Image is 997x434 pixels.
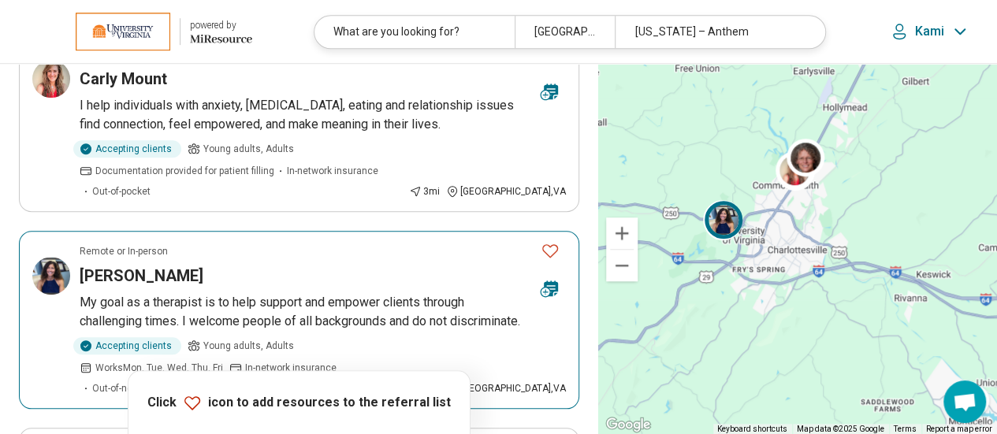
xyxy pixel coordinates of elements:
[534,235,566,267] button: Favorite
[147,393,451,412] p: Click icon to add resources to the referral list
[80,265,203,287] h3: [PERSON_NAME]
[95,164,274,178] span: Documentation provided for patient filling
[80,293,566,331] p: My goal as a therapist is to help support and empower clients through challenging times. I welcom...
[797,425,884,433] span: Map data ©2025 Google
[73,140,181,158] div: Accepting clients
[203,339,294,353] span: Young adults, Adults
[95,361,223,375] span: Works Mon, Tue, Wed, Thu, Fri
[73,337,181,354] div: Accepting clients
[703,200,741,238] div: 2
[80,68,167,90] h3: Carly Mount
[76,13,170,50] img: University of Virginia
[446,184,566,198] div: [GEOGRAPHIC_DATA] , VA
[515,16,615,48] div: [GEOGRAPHIC_DATA], [GEOGRAPHIC_DATA]
[606,250,638,281] button: Zoom out
[80,96,566,134] p: I help individuals with anxiety, [MEDICAL_DATA], eating and relationship issues find connection, ...
[915,24,944,39] p: Kami
[409,184,440,198] div: 3 mi
[446,381,566,395] div: [GEOGRAPHIC_DATA] , VA
[943,380,986,423] div: Open chat
[615,16,815,48] div: [US_STATE] – Anthem
[606,217,638,249] button: Zoom in
[245,361,337,375] span: In-network insurance
[926,425,992,433] a: Report a map error
[92,381,203,395] span: Out-of-network insurance
[203,142,294,156] span: Young adults, Adults
[190,18,252,32] div: powered by
[80,244,168,258] p: Remote or In-person
[287,164,378,178] span: In-network insurance
[894,425,917,433] a: Terms (opens in new tab)
[314,16,515,48] div: What are you looking for?
[92,184,151,198] span: Out-of-pocket
[25,13,252,50] a: University of Virginiapowered by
